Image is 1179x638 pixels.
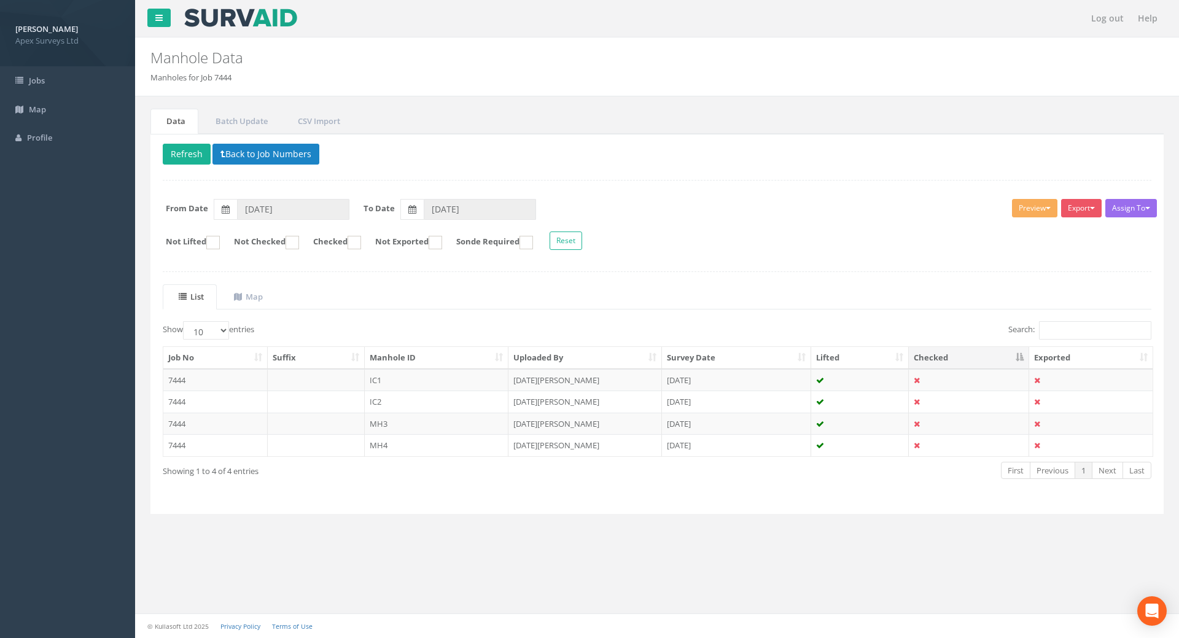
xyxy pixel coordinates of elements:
[29,104,46,115] span: Map
[1039,321,1151,340] input: Search:
[1061,199,1102,217] button: Export
[1012,199,1057,217] button: Preview
[1001,462,1030,480] a: First
[363,236,442,249] label: Not Exported
[272,622,313,631] a: Terms of Use
[163,461,564,477] div: Showing 1 to 4 of 4 entries
[163,284,217,309] a: List
[909,347,1029,369] th: Checked: activate to sort column descending
[179,291,204,302] uib-tab-heading: List
[222,236,299,249] label: Not Checked
[364,203,395,214] label: To Date
[550,231,582,250] button: Reset
[508,413,662,435] td: [DATE][PERSON_NAME]
[1105,199,1157,217] button: Assign To
[1137,596,1167,626] div: Open Intercom Messenger
[444,236,533,249] label: Sonde Required
[163,413,268,435] td: 7444
[15,35,120,47] span: Apex Surveys Ltd
[147,622,209,631] small: © Kullasoft Ltd 2025
[365,347,509,369] th: Manhole ID: activate to sort column ascending
[1092,462,1123,480] a: Next
[150,72,232,84] li: Manholes for Job 7444
[183,321,229,340] select: Showentries
[163,369,268,391] td: 7444
[811,347,909,369] th: Lifted: activate to sort column ascending
[154,236,220,249] label: Not Lifted
[365,369,509,391] td: IC1
[163,321,254,340] label: Show entries
[29,75,45,86] span: Jobs
[282,109,353,134] a: CSV Import
[662,369,811,391] td: [DATE]
[365,434,509,456] td: MH4
[268,347,365,369] th: Suffix: activate to sort column ascending
[163,144,211,165] button: Refresh
[163,391,268,413] td: 7444
[1075,462,1092,480] a: 1
[200,109,281,134] a: Batch Update
[15,20,120,46] a: [PERSON_NAME] Apex Surveys Ltd
[163,434,268,456] td: 7444
[212,144,319,165] button: Back to Job Numbers
[150,109,198,134] a: Data
[166,203,208,214] label: From Date
[508,347,662,369] th: Uploaded By: activate to sort column ascending
[424,199,536,220] input: To Date
[508,369,662,391] td: [DATE][PERSON_NAME]
[301,236,361,249] label: Checked
[150,50,992,66] h2: Manhole Data
[1029,347,1153,369] th: Exported: activate to sort column ascending
[662,413,811,435] td: [DATE]
[1123,462,1151,480] a: Last
[662,434,811,456] td: [DATE]
[365,391,509,413] td: IC2
[220,622,260,631] a: Privacy Policy
[508,434,662,456] td: [DATE][PERSON_NAME]
[15,23,78,34] strong: [PERSON_NAME]
[234,291,263,302] uib-tab-heading: Map
[1030,462,1075,480] a: Previous
[237,199,349,220] input: From Date
[662,347,811,369] th: Survey Date: activate to sort column ascending
[662,391,811,413] td: [DATE]
[27,132,52,143] span: Profile
[365,413,509,435] td: MH3
[1008,321,1151,340] label: Search:
[218,284,276,309] a: Map
[163,347,268,369] th: Job No: activate to sort column ascending
[508,391,662,413] td: [DATE][PERSON_NAME]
